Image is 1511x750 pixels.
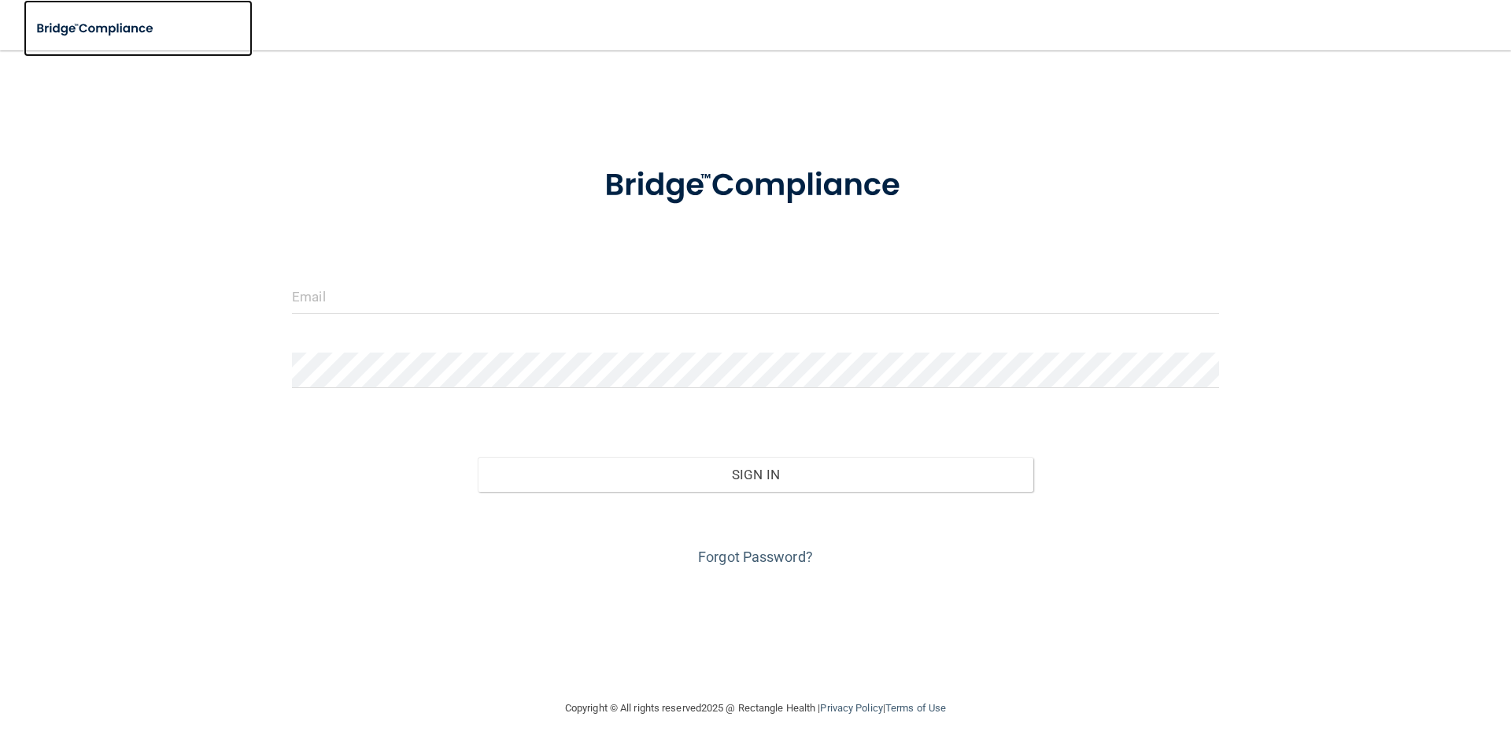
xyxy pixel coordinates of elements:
[820,702,882,714] a: Privacy Policy
[478,457,1034,492] button: Sign In
[292,279,1219,314] input: Email
[24,13,168,45] img: bridge_compliance_login_screen.278c3ca4.svg
[572,145,939,227] img: bridge_compliance_login_screen.278c3ca4.svg
[698,549,813,565] a: Forgot Password?
[468,683,1043,733] div: Copyright © All rights reserved 2025 @ Rectangle Health | |
[885,702,946,714] a: Terms of Use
